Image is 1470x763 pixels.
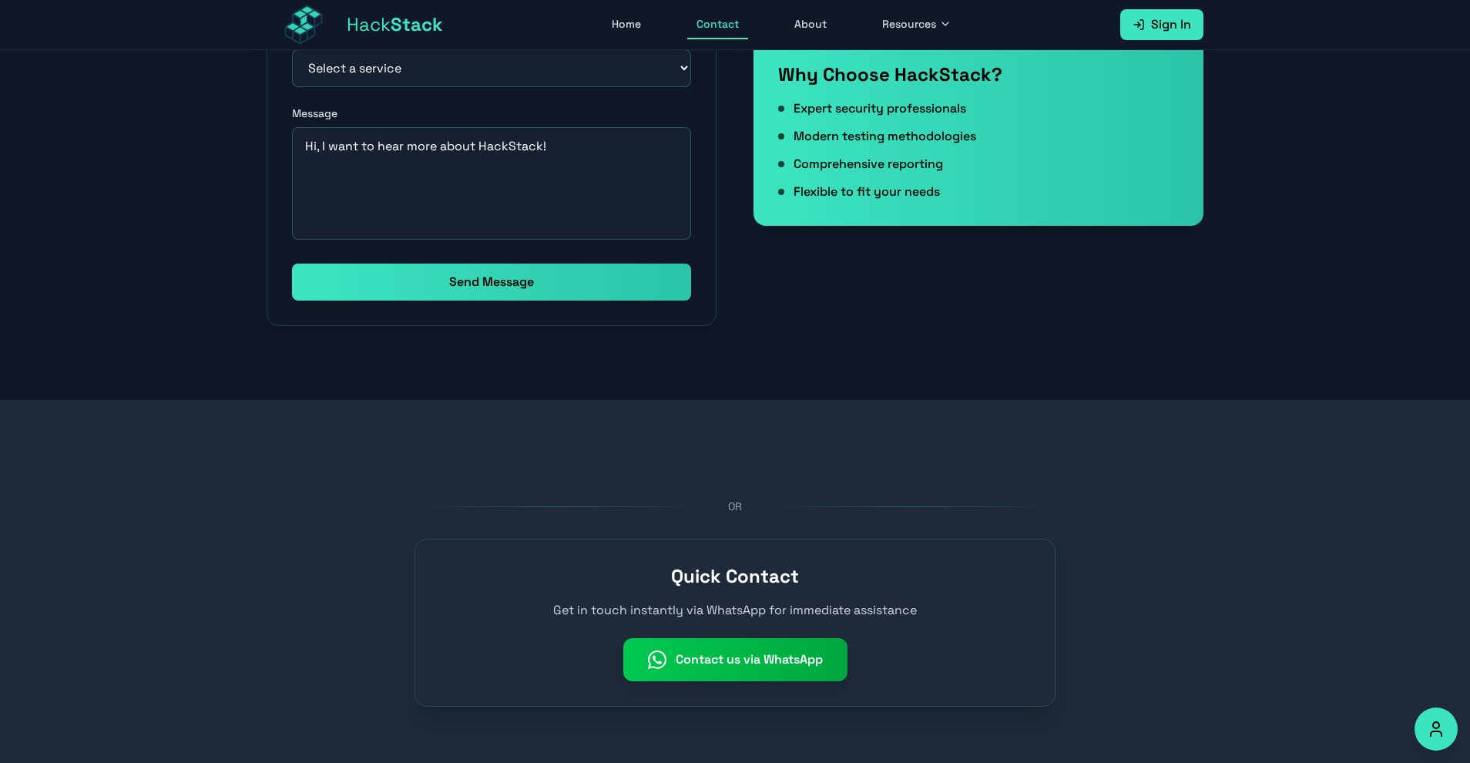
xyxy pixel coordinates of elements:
[882,16,936,32] span: Resources
[794,155,943,173] span: Comprehensive reporting
[347,12,443,37] span: Hack
[623,638,847,681] a: Contact us via WhatsApp
[687,10,748,39] a: Contact
[716,499,754,514] span: OR
[785,10,836,39] a: About
[1415,708,1458,751] button: Accessibility Options
[778,62,1179,87] h3: Why Choose HackStack?
[292,106,691,121] label: Message
[1120,9,1203,40] a: Sign In
[440,601,1030,620] p: Get in touch instantly via WhatsApp for immediate assistance
[794,127,976,146] span: Modern testing methodologies
[292,127,691,240] textarea: Hi, I want to hear more about HackStack!
[794,183,940,201] span: Flexible to fit your needs
[1151,15,1191,34] span: Sign In
[292,264,691,301] button: Send Message
[794,99,966,118] span: Expert security professionals
[440,564,1030,589] h3: Quick Contact
[602,10,650,39] a: Home
[391,12,443,36] span: Stack
[873,10,961,39] button: Resources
